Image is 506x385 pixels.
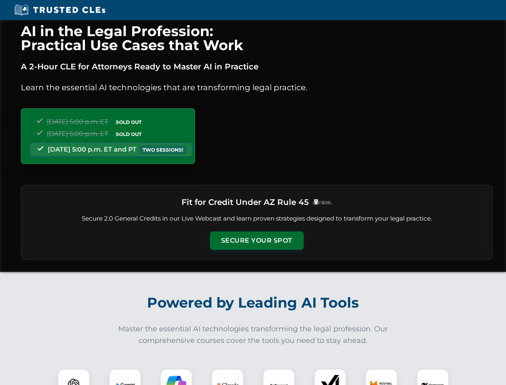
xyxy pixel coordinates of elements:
[47,118,108,126] span: [DATE] 5:00 p.m. ET
[312,199,332,205] img: Logo
[113,118,144,126] span: SOLD OUT
[47,130,108,138] span: [DATE] 5:00 p.m. ET
[113,130,144,138] span: SOLD OUT
[21,60,493,73] p: A 2-Hour CLE for Attorneys Ready to Master AI in Practice
[21,24,493,52] h1: AI in the Legal Profession: Practical Use Cases that Work
[12,4,108,16] img: Trusted CLEs
[181,195,309,209] h3: Fit for Credit Under AZ Rule 45
[210,231,304,250] button: Secure Your Spot
[21,81,493,94] p: Learn the essential AI technologies that are transforming legal practice.
[113,323,393,346] p: Master the essential AI technologies transforming the legal profession. Our comprehensive courses...
[31,214,483,223] p: Secure 2.0 General Credits in our Live Webcast and learn proven strategies designed to transform ...
[31,289,475,317] h2: Powered by Leading AI Tools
